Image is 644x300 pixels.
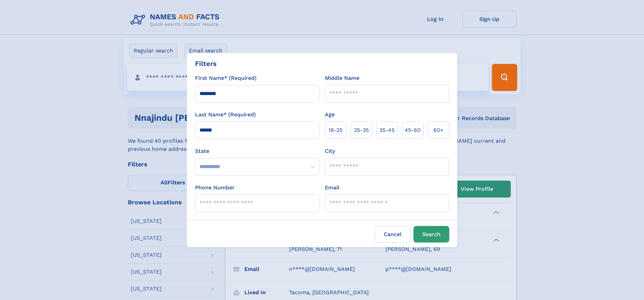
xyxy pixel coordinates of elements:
[379,126,395,134] span: 35‑45
[195,59,217,69] div: Filters
[195,74,257,82] label: First Name* (Required)
[413,226,449,243] button: Search
[325,74,359,82] label: Middle Name
[329,126,342,134] span: 18‑25
[325,147,335,155] label: City
[195,147,319,155] label: State
[195,184,235,192] label: Phone Number
[433,126,444,134] span: 60+
[195,111,256,119] label: Last Name* (Required)
[375,226,411,243] label: Cancel
[354,126,369,134] span: 25‑35
[325,184,339,192] label: Email
[405,126,421,134] span: 45‑60
[325,111,335,119] label: Age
